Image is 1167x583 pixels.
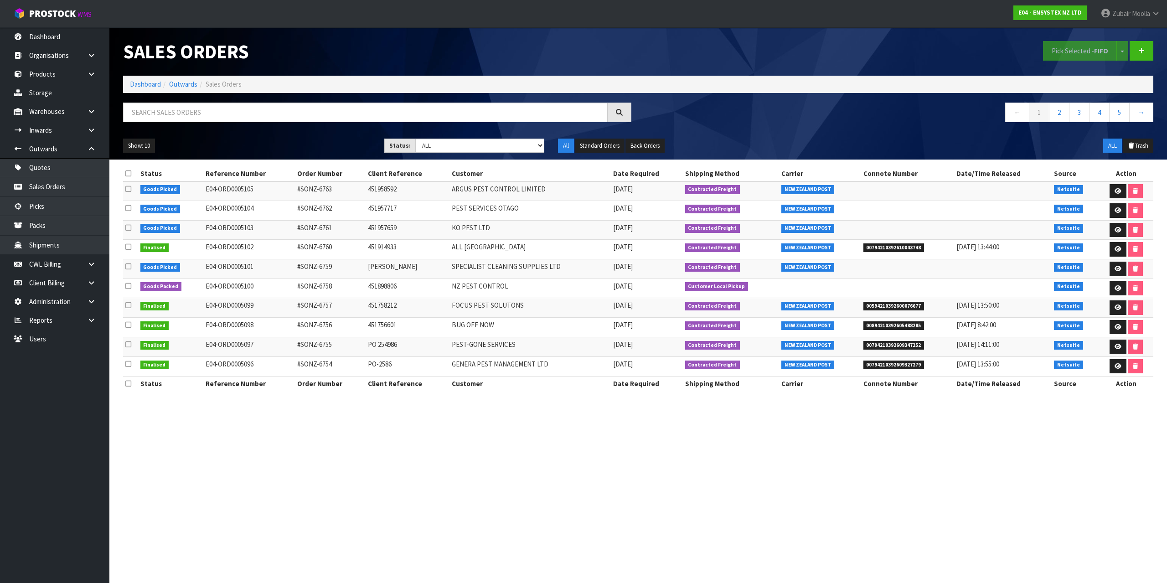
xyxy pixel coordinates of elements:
span: NEW ZEALAND POST [781,361,835,370]
span: Finalised [140,341,169,350]
span: Zubair [1112,9,1131,18]
td: #SONZ-6760 [295,240,366,259]
button: Back Orders [625,139,665,153]
td: 451957717 [366,201,449,221]
th: Carrier [779,376,861,391]
th: Source [1052,166,1100,181]
span: Goods Picked [140,224,181,233]
span: Finalised [140,361,169,370]
td: 451898806 [366,279,449,298]
td: PEST SERVICES OTAGO [449,201,611,221]
td: 451756601 [366,317,449,337]
td: #SONZ-6755 [295,337,366,356]
span: Netsuite [1054,302,1083,311]
td: 451914933 [366,240,449,259]
button: Pick Selected -FIFO [1043,41,1117,61]
td: KO PEST LTD [449,220,611,240]
span: Netsuite [1054,243,1083,253]
th: Client Reference [366,376,449,391]
a: → [1129,103,1153,122]
span: [DATE] [613,301,633,310]
span: Netsuite [1054,185,1083,194]
span: [DATE] [613,185,633,193]
td: E04-ORD0005102 [203,240,295,259]
span: Netsuite [1054,205,1083,214]
span: Contracted Freight [685,224,740,233]
th: Reference Number [203,166,295,181]
th: Shipping Method [683,166,779,181]
td: E04-ORD0005105 [203,181,295,201]
span: Finalised [140,302,169,311]
th: Date/Time Released [954,166,1052,181]
span: NEW ZEALAND POST [781,263,835,272]
a: Outwards [169,80,197,88]
th: Order Number [295,376,366,391]
button: ALL [1103,139,1122,153]
span: Netsuite [1054,263,1083,272]
td: #SONZ-6761 [295,220,366,240]
span: 00594210392600076677 [863,302,924,311]
th: Status [138,166,203,181]
span: [DATE] [613,340,633,349]
td: 451758212 [366,298,449,318]
span: [DATE] [613,282,633,290]
span: NEW ZEALAND POST [781,321,835,330]
th: Customer [449,166,611,181]
span: NEW ZEALAND POST [781,185,835,194]
span: [DATE] 13:55:00 [956,360,999,368]
span: [DATE] 13:50:00 [956,301,999,310]
a: ← [1005,103,1029,122]
span: Sales Orders [206,80,242,88]
span: Contracted Freight [685,361,740,370]
span: [DATE] 8:42:00 [956,320,996,329]
span: [DATE] 14:11:00 [956,340,999,349]
button: Trash [1123,139,1153,153]
td: E04-ORD0005104 [203,201,295,221]
td: #SONZ-6763 [295,181,366,201]
th: Connote Number [861,376,954,391]
span: ProStock [29,8,76,20]
td: #SONZ-6759 [295,259,366,279]
a: 2 [1049,103,1069,122]
span: 00894210392605488285 [863,321,924,330]
td: PO 254986 [366,337,449,356]
span: Finalised [140,243,169,253]
span: Netsuite [1054,361,1083,370]
th: Client Reference [366,166,449,181]
td: PO-2586 [366,356,449,376]
span: Netsuite [1054,224,1083,233]
span: 00794210392610043748 [863,243,924,253]
th: Date Required [611,166,683,181]
span: Contracted Freight [685,302,740,311]
th: Customer [449,376,611,391]
img: cube-alt.png [14,8,25,19]
span: Contracted Freight [685,205,740,214]
span: Goods Picked [140,263,181,272]
span: Contracted Freight [685,321,740,330]
th: Source [1052,376,1100,391]
td: #SONZ-6754 [295,356,366,376]
th: Action [1100,376,1153,391]
td: GENERA PEST MANAGEMENT LTD [449,356,611,376]
span: Finalised [140,321,169,330]
strong: E04 - ENSYSTEX NZ LTD [1018,9,1082,16]
a: 1 [1029,103,1049,122]
td: E04-ORD0005096 [203,356,295,376]
td: E04-ORD0005100 [203,279,295,298]
span: Moolla [1132,9,1150,18]
button: All [558,139,574,153]
span: Netsuite [1054,321,1083,330]
a: 3 [1069,103,1090,122]
th: Order Number [295,166,366,181]
nav: Page navigation [645,103,1153,125]
span: Goods Picked [140,185,181,194]
span: NEW ZEALAND POST [781,341,835,350]
small: WMS [77,10,92,19]
td: 451958592 [366,181,449,201]
span: [DATE] [613,320,633,329]
td: #SONZ-6758 [295,279,366,298]
th: Shipping Method [683,376,779,391]
span: [DATE] [613,204,633,212]
span: [DATE] [613,262,633,271]
th: Status [138,376,203,391]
